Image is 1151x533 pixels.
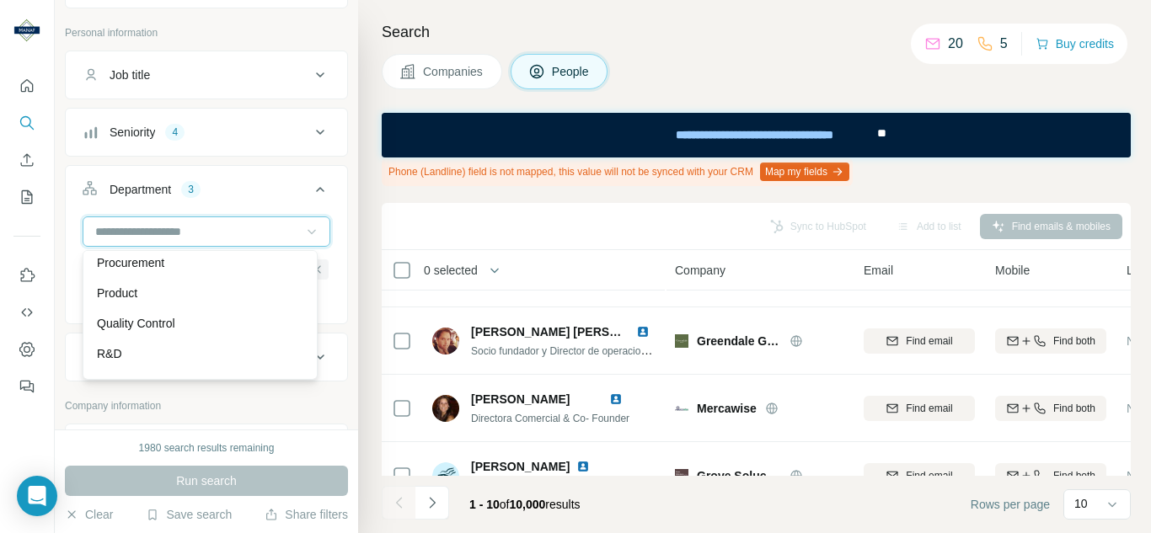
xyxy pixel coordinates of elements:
span: Find both [1053,401,1095,416]
span: Company [675,262,725,279]
span: Find email [906,401,952,416]
span: results [469,498,581,511]
button: Enrich CSV [13,145,40,175]
span: of [500,498,510,511]
span: People [552,63,591,80]
button: Share filters [265,506,348,523]
span: [PERSON_NAME] [471,392,570,406]
button: Find email [864,396,975,421]
button: Seniority4 [66,112,347,152]
button: Find email [864,463,975,488]
div: 4 [165,125,185,140]
img: Avatar [432,462,459,489]
button: Map my fields [760,163,849,181]
p: 20 [948,34,963,54]
h4: Search [382,20,1131,44]
button: Quick start [13,71,40,101]
div: Department [110,181,171,198]
img: Logo of Greendale Group [675,334,688,348]
button: My lists [13,182,40,212]
div: Seniority [110,124,155,141]
button: Department3 [66,169,347,216]
p: Procurement [97,254,164,271]
p: R&D [97,345,122,362]
span: Directora Comercial & Co- Founder [471,413,629,424]
span: Find email [906,468,952,483]
button: Find email [864,328,975,354]
button: Job title [66,55,347,95]
button: Find both [995,463,1106,488]
button: Navigate to next page [415,486,449,520]
button: Find both [995,396,1106,421]
div: 3 [181,182,201,197]
p: Product [97,285,137,301]
span: Mobile [995,262,1030,279]
div: Open Intercom Messenger [17,476,57,516]
span: Rows per page [971,496,1050,513]
span: Companies [423,63,484,80]
p: 5 [1000,34,1008,54]
iframe: Banner [382,113,1131,157]
img: LinkedIn logo [636,325,650,338]
img: LinkedIn logo [576,460,590,473]
span: Find email [906,333,952,349]
span: 10,000 [510,498,546,511]
button: Search [13,108,40,138]
button: Save search [146,506,232,523]
p: Quality Control [97,315,175,332]
button: Find both [995,328,1106,354]
button: Use Surfe on LinkedIn [13,260,40,290]
span: [PERSON_NAME] [471,458,570,475]
div: Phone (Landline) field is not mapped, this value will not be synced with your CRM [382,157,853,186]
button: Dashboard [13,334,40,365]
img: Logo of Mercawise [675,402,688,415]
p: Sales [97,376,126,392]
span: Grove Soluciones [697,467,781,484]
span: 0 selected [424,262,478,279]
button: Clear [65,506,113,523]
span: 1 - 10 [469,498,500,511]
button: Company [66,428,347,468]
p: Company information [65,398,348,413]
button: Use Surfe API [13,297,40,328]
img: Avatar [432,328,459,354]
div: Job title [110,67,150,83]
span: Lists [1127,262,1151,279]
div: 1980 search results remaining [139,440,275,456]
img: Avatar [432,395,459,422]
span: Find both [1053,468,1095,483]
span: Socio fundador y Director de operaciones [471,344,657,357]
p: 10 [1074,495,1088,512]
img: Avatar [13,17,40,44]
span: Email [864,262,893,279]
button: Buy credits [1036,32,1114,56]
button: Feedback [13,371,40,402]
button: Personal location1 [66,337,347,377]
img: Logo of Grove Soluciones [675,469,688,482]
span: Mercawise [697,400,757,417]
span: Greendale Group [697,333,781,349]
img: LinkedIn logo [609,392,623,406]
p: Personal information [65,25,348,40]
span: Find both [1053,333,1095,349]
span: [PERSON_NAME] [PERSON_NAME] [471,325,672,338]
